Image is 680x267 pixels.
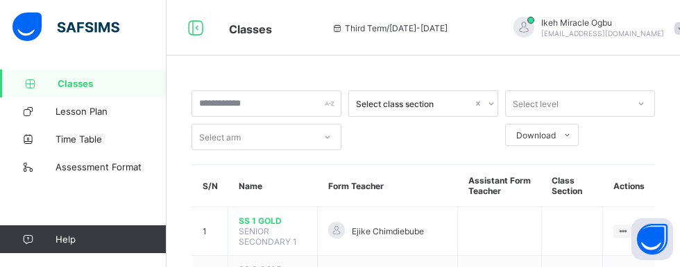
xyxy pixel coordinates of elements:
[318,165,458,207] th: Form Teacher
[56,234,166,245] span: Help
[513,90,559,117] div: Select level
[356,99,473,109] div: Select class section
[56,161,167,172] span: Assessment Format
[541,29,664,38] span: [EMAIL_ADDRESS][DOMAIN_NAME]
[58,78,167,89] span: Classes
[331,23,448,33] span: session/term information
[56,106,167,117] span: Lesson Plan
[12,13,119,42] img: safsims
[228,165,318,207] th: Name
[541,165,603,207] th: Class Section
[239,226,297,247] span: SENIOR SECONDARY 1
[56,133,167,145] span: Time Table
[192,207,228,256] td: 1
[541,17,664,28] span: Ikeh Miracle Ogbu
[458,165,542,207] th: Assistant Form Teacher
[516,130,556,140] span: Download
[352,226,424,236] span: Ejike Chimdiebube
[239,216,307,226] span: SS 1 GOLD
[199,124,241,150] div: Select arm
[631,218,673,260] button: Open asap
[229,22,272,36] span: Classes
[603,165,655,207] th: Actions
[192,165,228,207] th: S/N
